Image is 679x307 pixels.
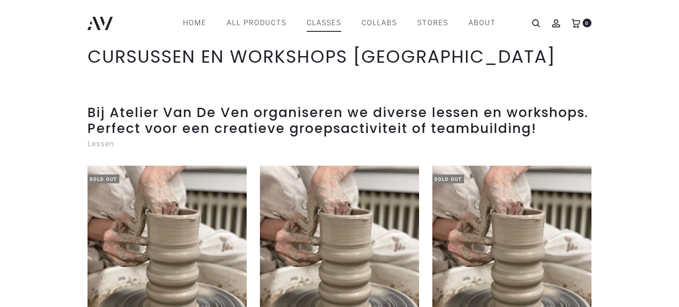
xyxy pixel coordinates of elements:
[183,15,206,30] a: Home
[88,174,119,183] span: Sold Out
[227,15,286,30] a: All products
[88,46,591,67] h1: CURSUSSEN EN WORKSHOPS [GEOGRAPHIC_DATA]
[88,105,591,136] h2: Bij Atelier Van De Ven organiseren we diverse lessen en workshops. Perfect voor een creatieve gro...
[432,174,464,183] span: Sold Out
[572,19,580,27] a: 0
[362,15,397,30] a: COLLABS
[88,136,591,152] p: Lessen
[583,19,591,27] span: 0
[307,15,341,30] a: CLASSES
[417,15,448,30] a: STORES
[469,15,496,30] a: ABOUT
